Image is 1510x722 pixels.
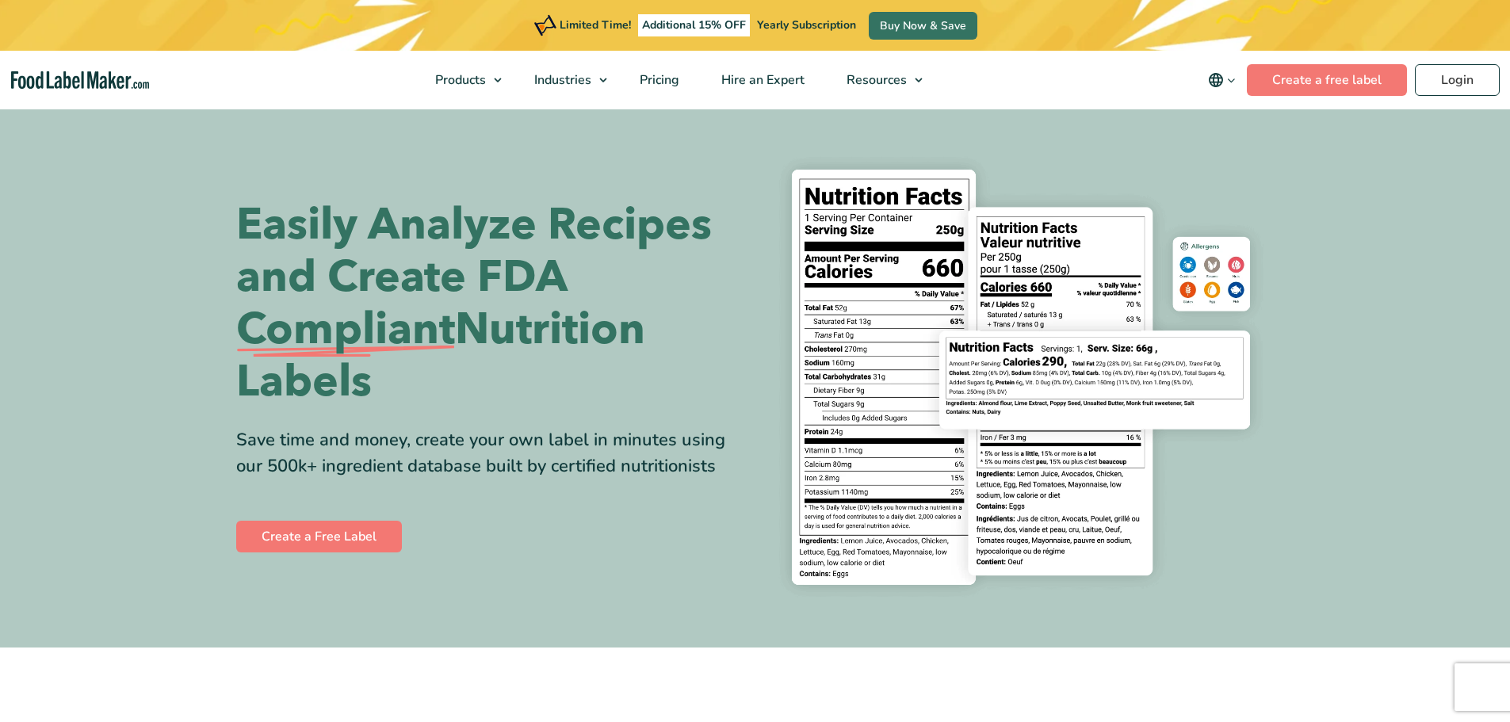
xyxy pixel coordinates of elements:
a: Hire an Expert [701,51,822,109]
span: Yearly Subscription [757,17,856,32]
span: Additional 15% OFF [638,14,750,36]
span: Products [430,71,487,89]
a: Create a Free Label [236,521,402,552]
a: Products [415,51,510,109]
a: Buy Now & Save [869,12,977,40]
a: Pricing [619,51,697,109]
a: Industries [514,51,615,109]
span: Compliant [236,304,455,356]
span: Pricing [635,71,681,89]
h1: Easily Analyze Recipes and Create FDA Nutrition Labels [236,199,744,408]
div: Save time and money, create your own label in minutes using our 500k+ ingredient database built b... [236,427,744,479]
a: Create a free label [1247,64,1407,96]
span: Resources [842,71,908,89]
span: Limited Time! [560,17,631,32]
a: Resources [826,51,931,109]
span: Hire an Expert [717,71,806,89]
span: Industries [529,71,593,89]
a: Login [1415,64,1500,96]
